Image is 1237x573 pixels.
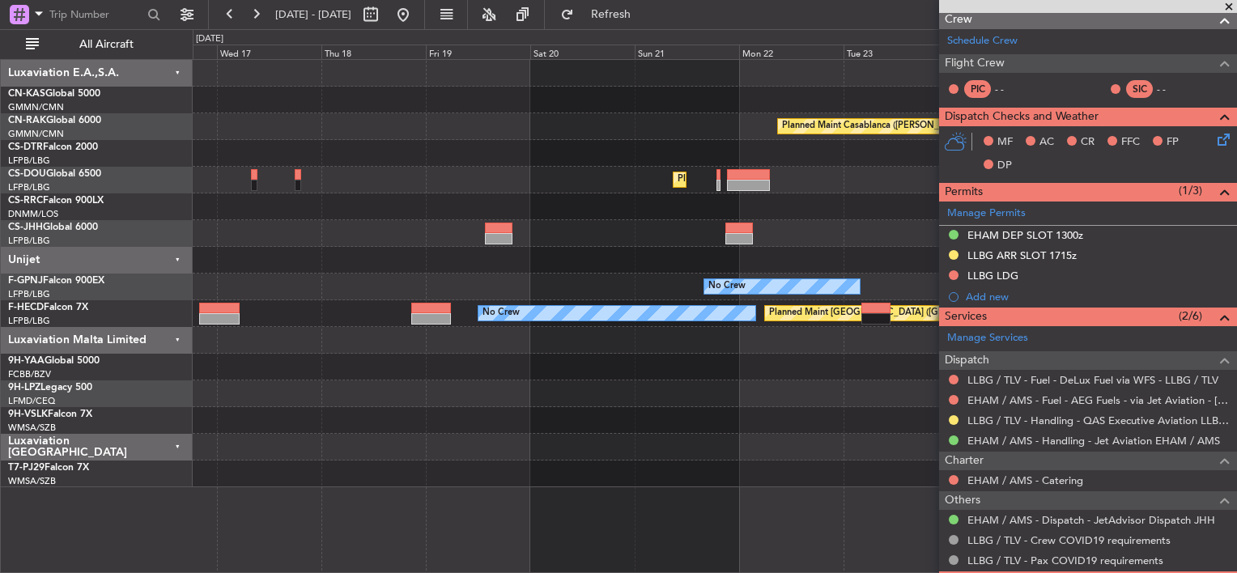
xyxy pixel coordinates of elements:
a: CN-KASGlobal 5000 [8,89,100,99]
a: FCBB/BZV [8,368,51,380]
div: LLBG ARR SLOT 1715z [967,248,1077,262]
span: FFC [1121,134,1140,151]
div: Planned Maint [GEOGRAPHIC_DATA] ([GEOGRAPHIC_DATA]) [678,168,933,192]
span: Permits [945,183,983,202]
div: Thu 18 [321,45,426,59]
div: Sun 21 [635,45,739,59]
span: CS-JHH [8,223,43,232]
div: Fri 19 [426,45,530,59]
span: AC [1039,134,1054,151]
input: Trip Number [49,2,142,27]
a: CN-RAKGlobal 6000 [8,116,101,125]
div: Mon 22 [739,45,844,59]
span: FP [1167,134,1179,151]
a: 9H-LPZLegacy 500 [8,383,92,393]
a: GMMN/CMN [8,101,64,113]
a: DNMM/LOS [8,208,58,220]
a: CS-JHHGlobal 6000 [8,223,98,232]
a: 9H-VSLKFalcon 7X [8,410,92,419]
span: CS-RRC [8,196,43,206]
span: Flight Crew [945,54,1005,73]
span: Others [945,491,980,510]
a: CS-DTRFalcon 2000 [8,142,98,152]
span: Charter [945,452,984,470]
span: F-GPNJ [8,276,43,286]
span: Dispatch [945,351,989,370]
span: (2/6) [1179,308,1202,325]
a: EHAM / AMS - Dispatch - JetAdvisor Dispatch JHH [967,513,1215,527]
div: Planned Maint [GEOGRAPHIC_DATA] ([GEOGRAPHIC_DATA]) [769,301,1024,325]
a: Schedule Crew [947,33,1018,49]
span: DP [997,158,1012,174]
a: WMSA/SZB [8,475,56,487]
a: LLBG / TLV - Handling - QAS Executive Aviation LLBG / TLV [967,414,1229,427]
span: All Aircraft [42,39,171,50]
div: SIC [1126,80,1153,98]
span: Services [945,308,987,326]
button: All Aircraft [18,32,176,57]
span: 9H-LPZ [8,383,40,393]
a: T7-PJ29Falcon 7X [8,463,89,473]
a: EHAM / AMS - Fuel - AEG Fuels - via Jet Aviation - [GEOGRAPHIC_DATA] / AMS [967,393,1229,407]
a: LFPB/LBG [8,315,50,327]
a: LLBG / TLV - Fuel - DeLux Fuel via WFS - LLBG / TLV [967,373,1218,387]
div: [DATE] [196,32,223,46]
span: [DATE] - [DATE] [275,7,351,22]
a: F-HECDFalcon 7X [8,303,88,312]
div: Tue 23 [844,45,948,59]
div: - - [1157,82,1193,96]
a: LFPB/LBG [8,288,50,300]
span: CS-DOU [8,169,46,179]
a: LLBG / TLV - Crew COVID19 requirements [967,533,1171,547]
div: Add new [966,290,1229,303]
a: LFMD/CEQ [8,395,55,407]
div: No Crew [482,301,520,325]
div: - - [995,82,1031,96]
div: No Crew [708,274,746,299]
a: CS-DOUGlobal 6500 [8,169,101,179]
span: Dispatch Checks and Weather [945,108,1099,126]
a: Manage Services [947,330,1028,346]
button: Refresh [553,2,650,28]
a: LFPB/LBG [8,181,50,193]
span: Refresh [577,9,645,20]
span: F-HECD [8,303,44,312]
a: EHAM / AMS - Handling - Jet Aviation EHAM / AMS [967,434,1220,448]
span: CR [1081,134,1095,151]
a: CS-RRCFalcon 900LX [8,196,104,206]
span: T7-PJ29 [8,463,45,473]
a: GMMN/CMN [8,128,64,140]
div: Planned Maint Casablanca ([PERSON_NAME] Intl) [782,114,987,138]
a: 9H-YAAGlobal 5000 [8,356,100,366]
a: WMSA/SZB [8,422,56,434]
span: CN-KAS [8,89,45,99]
div: LLBG LDG [967,269,1018,282]
div: EHAM DEP SLOT 1300z [967,228,1083,242]
span: Crew [945,11,972,29]
span: 9H-VSLK [8,410,48,419]
span: CS-DTR [8,142,43,152]
a: EHAM / AMS - Catering [967,473,1083,487]
div: PIC [964,80,991,98]
a: F-GPNJFalcon 900EX [8,276,104,286]
div: Sat 20 [530,45,635,59]
span: (1/3) [1179,182,1202,199]
span: 9H-YAA [8,356,45,366]
a: LFPB/LBG [8,235,50,247]
a: LFPB/LBG [8,155,50,167]
div: Wed 17 [217,45,321,59]
span: CN-RAK [8,116,46,125]
a: LLBG / TLV - Pax COVID19 requirements [967,554,1163,567]
a: Manage Permits [947,206,1026,222]
span: MF [997,134,1013,151]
